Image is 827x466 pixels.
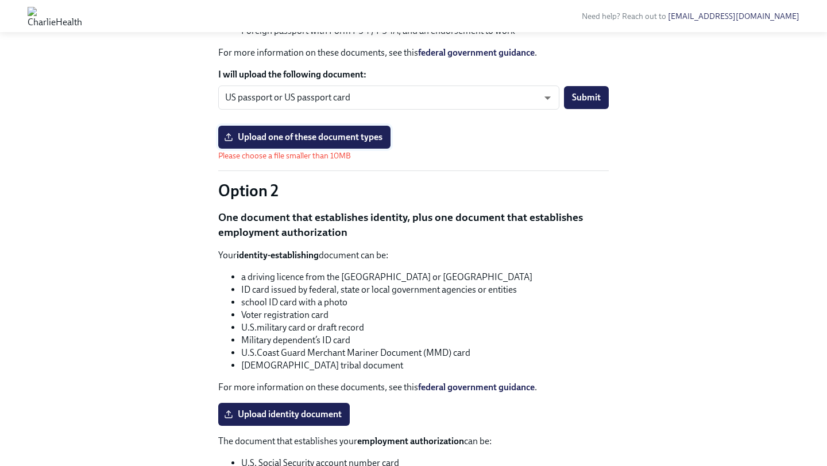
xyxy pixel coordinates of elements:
label: Upload identity document [218,403,350,426]
div: US passport or US passport card [218,86,559,110]
strong: identity-establishing [237,250,319,261]
strong: employment authorization [357,436,464,446]
p: Please choose a file smaller than 10MB [218,150,391,161]
p: One document that establishes identity, plus one document that establishes employment authorization [218,210,609,239]
p: The document that establishes your can be: [218,435,609,448]
span: Upload one of these document types [226,131,382,143]
span: Upload identity document [226,409,342,420]
li: school ID card with a photo [241,296,609,309]
span: Need help? Reach out to [582,11,799,21]
li: ID card issued by federal, state or local government agencies or entities [241,284,609,296]
label: I will upload the following document: [218,68,609,81]
img: CharlieHealth [28,7,82,25]
li: [DEMOGRAPHIC_DATA] tribal document [241,359,609,372]
button: Submit [564,86,609,109]
li: Military dependent’s ID card [241,334,609,347]
p: For more information on these documents, see this . [218,381,609,394]
a: federal government guidance [418,382,535,393]
li: U.S.Coast Guard Merchant Mariner Document (MMD) card [241,347,609,359]
li: Voter registration card [241,309,609,321]
p: Option 2 [218,180,609,201]
a: [EMAIL_ADDRESS][DOMAIN_NAME] [668,11,799,21]
p: For more information on these documents, see this . [218,46,609,59]
label: Upload one of these document types [218,126,391,149]
li: U.S.military card or draft record [241,321,609,334]
p: Your document can be: [218,249,609,262]
li: a driving licence from the [GEOGRAPHIC_DATA] or [GEOGRAPHIC_DATA] [241,271,609,284]
a: federal government guidance [418,47,535,58]
span: Submit [572,92,601,103]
